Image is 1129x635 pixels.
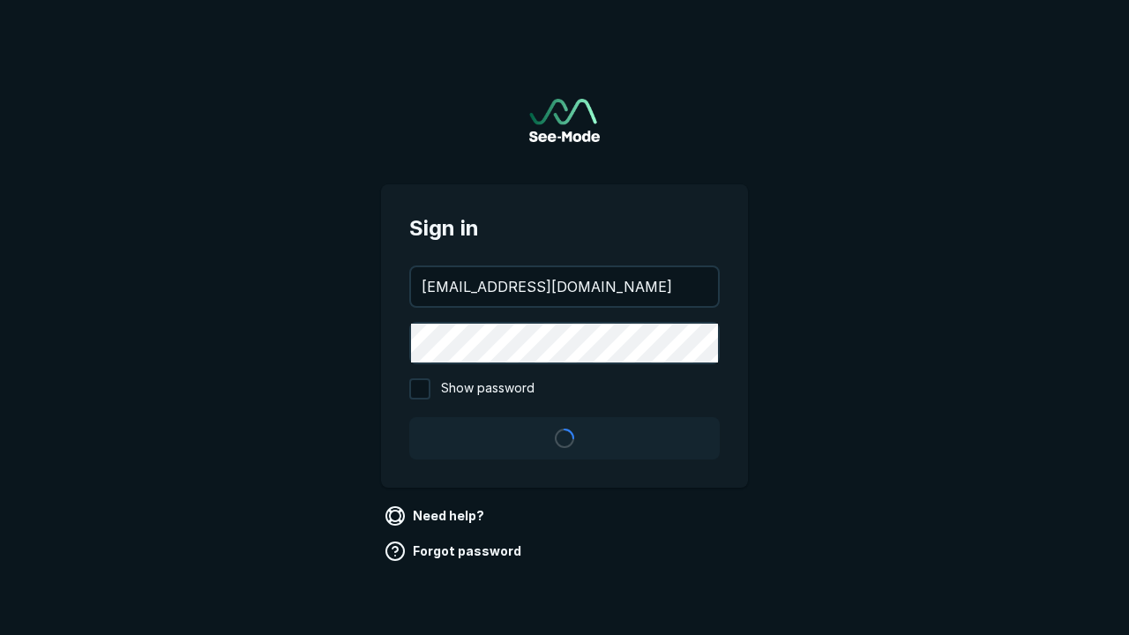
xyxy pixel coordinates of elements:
a: Forgot password [381,537,528,565]
span: Show password [441,378,535,400]
a: Go to sign in [529,99,600,142]
span: Sign in [409,213,720,244]
img: See-Mode Logo [529,99,600,142]
a: Need help? [381,502,491,530]
input: your@email.com [411,267,718,306]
